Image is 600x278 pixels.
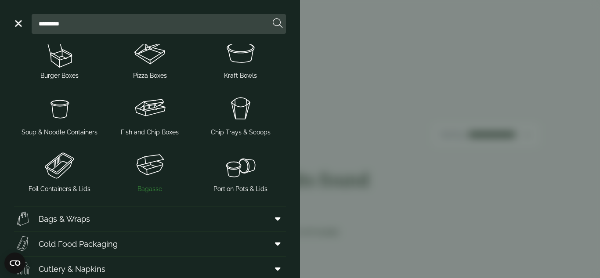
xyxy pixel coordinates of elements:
[18,32,101,82] a: Burger Boxes
[211,128,271,137] span: Chip Trays & Scoops
[199,148,282,183] img: PortionPots.svg
[108,32,192,82] a: Pizza Boxes
[18,91,101,126] img: SoupNoodle_container.svg
[199,146,282,195] a: Portion Pots & Lids
[199,34,282,69] img: SoupNsalad_bowls.svg
[121,128,179,137] span: Fish and Chip Boxes
[199,32,282,82] a: Kraft Bowls
[199,91,282,126] img: Chip_tray.svg
[18,34,101,69] img: Burger_box.svg
[18,146,101,195] a: Foil Containers & Lids
[18,89,101,139] a: Soup & Noodle Containers
[133,71,167,80] span: Pizza Boxes
[22,128,98,137] span: Soup & Noodle Containers
[14,206,286,231] a: Bags & Wraps
[39,238,118,250] span: Cold Food Packaging
[224,71,257,80] span: Kraft Bowls
[14,235,32,253] img: Sandwich_box.svg
[18,148,101,183] img: Foil_container.svg
[39,263,105,275] span: Cutlery & Napkins
[108,89,192,139] a: Fish and Chip Boxes
[137,184,162,194] span: Bagasse
[39,213,90,225] span: Bags & Wraps
[108,148,192,183] img: Clamshell_box.svg
[14,231,286,256] a: Cold Food Packaging
[213,184,267,194] span: Portion Pots & Lids
[199,89,282,139] a: Chip Trays & Scoops
[40,71,79,80] span: Burger Boxes
[4,253,25,274] button: Open CMP widget
[14,210,32,227] img: Paper_carriers.svg
[108,146,192,195] a: Bagasse
[108,34,192,69] img: Pizza_boxes.svg
[29,184,90,194] span: Foil Containers & Lids
[108,91,192,126] img: FishNchip_box.svg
